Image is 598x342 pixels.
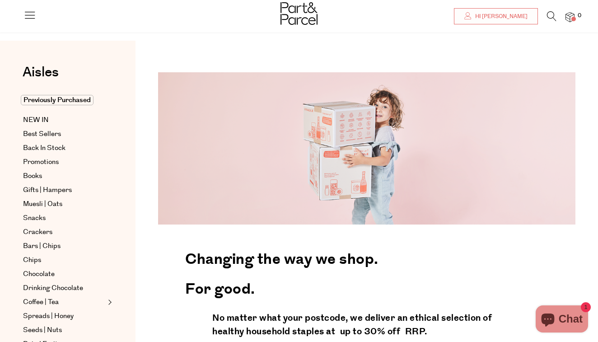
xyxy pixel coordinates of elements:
[23,129,61,140] span: Best Sellers
[533,305,591,335] inbox-online-store-chat: Shopify online store chat
[473,13,528,20] span: Hi [PERSON_NAME]
[23,325,62,336] span: Seeds | Nuts
[565,12,575,22] a: 0
[23,213,105,224] a: Snacks
[23,115,49,126] span: NEW IN
[23,143,65,154] span: Back In Stock
[23,325,105,336] a: Seeds | Nuts
[23,283,105,294] a: Drinking Chocolate
[23,241,61,252] span: Bars | Chips
[23,199,62,210] span: Muesli | Oats
[23,143,105,154] a: Back In Stock
[23,255,41,266] span: Chips
[23,227,52,238] span: Crackers
[23,66,59,88] a: Aisles
[23,269,105,280] a: Chocolate
[23,241,105,252] a: Bars | Chips
[23,199,105,210] a: Muesli | Oats
[106,297,112,308] button: Expand/Collapse Coffee | Tea
[23,283,83,294] span: Drinking Chocolate
[280,2,318,25] img: Part&Parcel
[23,95,105,106] a: Previously Purchased
[185,243,548,272] h2: Changing the way we shop.
[23,185,105,196] a: Gifts | Hampers
[23,171,42,182] span: Books
[454,8,538,24] a: Hi [PERSON_NAME]
[23,311,74,322] span: Spreads | Honey
[575,12,584,20] span: 0
[185,272,548,302] h2: For good.
[23,297,105,308] a: Coffee | Tea
[23,269,55,280] span: Chocolate
[158,72,575,225] img: 220427_Part_Parcel-0698-1344x490.png
[23,157,59,168] span: Promotions
[23,62,59,82] span: Aisles
[23,213,46,224] span: Snacks
[23,157,105,168] a: Promotions
[23,171,105,182] a: Books
[23,297,59,308] span: Coffee | Tea
[23,129,105,140] a: Best Sellers
[23,311,105,322] a: Spreads | Honey
[23,115,105,126] a: NEW IN
[23,185,72,196] span: Gifts | Hampers
[23,255,105,266] a: Chips
[21,95,93,105] span: Previously Purchased
[23,227,105,238] a: Crackers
